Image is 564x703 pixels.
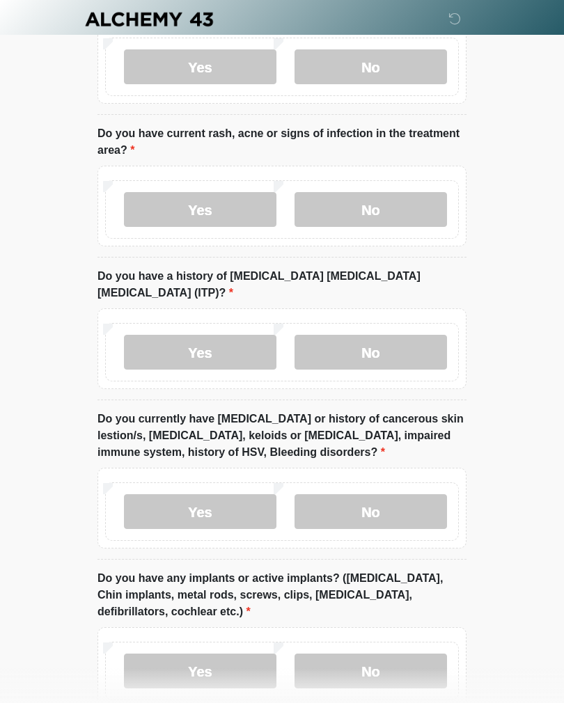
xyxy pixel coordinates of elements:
label: No [295,654,447,688]
label: Yes [124,494,276,529]
label: Yes [124,335,276,370]
label: Do you have any implants or active implants? ([MEDICAL_DATA], Chin implants, metal rods, screws, ... [97,570,467,620]
label: Yes [124,654,276,688]
img: Alchemy 43 Logo [84,10,214,28]
label: No [295,49,447,84]
label: Yes [124,49,276,84]
label: No [295,494,447,529]
label: No [295,192,447,227]
label: Do you have a history of [MEDICAL_DATA] [MEDICAL_DATA] [MEDICAL_DATA] (ITP)? [97,268,467,301]
label: Do you currently have [MEDICAL_DATA] or history of cancerous skin lestion/s, [MEDICAL_DATA], kelo... [97,411,467,461]
label: No [295,335,447,370]
label: Yes [124,192,276,227]
label: Do you have current rash, acne or signs of infection in the treatment area? [97,125,467,159]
